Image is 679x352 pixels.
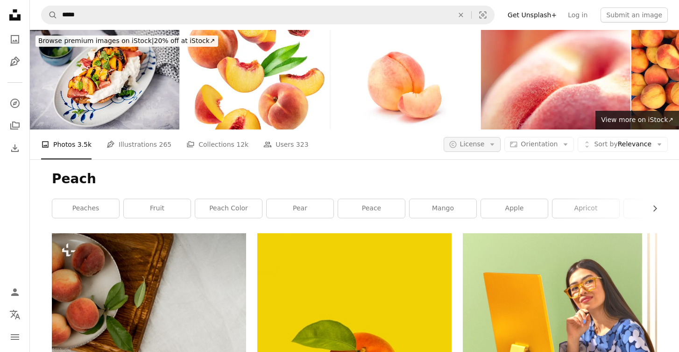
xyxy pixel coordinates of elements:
[521,140,558,148] span: Orientation
[595,111,679,129] a: View more on iStock↗
[502,7,562,22] a: Get Unsplash+
[338,199,405,218] a: peace
[41,6,495,24] form: Find visuals sitewide
[451,6,471,24] button: Clear
[30,30,179,129] img: Peaches with Buratta and Prosciutto
[38,37,154,44] span: Browse premium images on iStock |
[601,7,668,22] button: Submit an image
[106,129,171,159] a: Illustrations 265
[594,140,617,148] span: Sort by
[30,30,224,52] a: Browse premium images on iStock|20% off at iStock↗
[472,6,494,24] button: Visual search
[236,139,248,150] span: 12k
[578,137,668,152] button: Sort byRelevance
[601,116,673,123] span: View more on iStock ↗
[504,137,574,152] button: Orientation
[180,30,330,129] img: Red peaches, juicy peach slices, leaves and peach stone levitating in air on white background. Fi...
[594,140,651,149] span: Relevance
[481,199,548,218] a: apple
[186,129,248,159] a: Collections 12k
[6,305,24,324] button: Language
[6,94,24,113] a: Explore
[552,199,619,218] a: apricot
[6,328,24,346] button: Menu
[296,139,309,150] span: 323
[6,116,24,135] a: Collections
[6,283,24,302] a: Log in / Sign up
[6,30,24,49] a: Photos
[52,171,657,187] h1: Peach
[6,6,24,26] a: Home — Unsplash
[444,137,501,152] button: License
[124,199,191,218] a: fruit
[331,30,480,129] img: Peach
[195,199,262,218] a: peach color
[263,129,308,159] a: Users 323
[481,30,630,129] img: Ripe Delicious Peach Close-Up
[267,199,333,218] a: pear
[52,199,119,218] a: peaches
[159,139,172,150] span: 265
[6,52,24,71] a: Illustrations
[35,36,218,47] div: 20% off at iStock ↗
[410,199,476,218] a: mango
[42,6,57,24] button: Search Unsplash
[460,140,485,148] span: License
[646,199,657,218] button: scroll list to the right
[562,7,593,22] a: Log in
[6,139,24,158] a: Download History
